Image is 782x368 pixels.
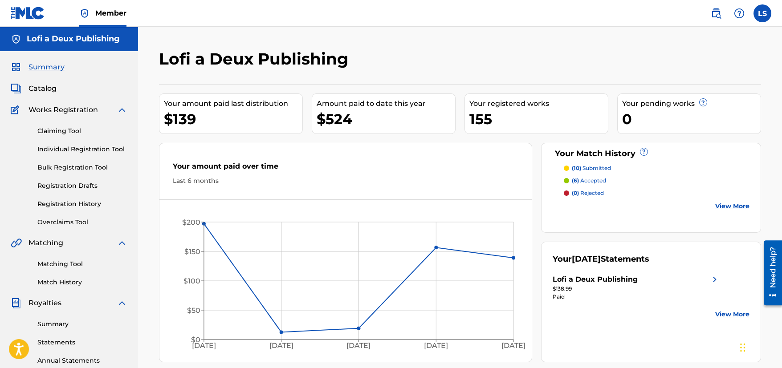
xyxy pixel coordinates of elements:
span: (10) [572,165,581,171]
a: SummarySummary [11,62,65,73]
img: help [734,8,745,19]
div: 0 [622,109,761,129]
img: Summary [11,62,21,73]
p: submitted [572,164,611,172]
a: Public Search [707,4,725,22]
iframe: Resource Center [757,237,782,308]
tspan: [DATE] [192,342,216,350]
img: Top Rightsholder [79,8,90,19]
div: $138.99 [553,285,720,293]
span: Summary [29,62,65,73]
div: Your registered works [469,98,608,109]
img: expand [117,105,127,115]
a: Lofi a Deux Publishingright chevron icon$138.99Paid [553,274,720,301]
span: Member [95,8,126,18]
tspan: [DATE] [269,342,293,350]
div: Drag [740,334,745,361]
div: Lofi a Deux Publishing [553,274,638,285]
span: (0) [572,190,579,196]
span: ? [700,99,707,106]
tspan: [DATE] [424,342,448,350]
div: Your amount paid last distribution [164,98,302,109]
a: (6) accepted [564,177,750,185]
h5: Lofi a Deux Publishing [27,34,120,44]
a: Individual Registration Tool [37,145,127,154]
a: Registration Drafts [37,181,127,190]
img: right chevron icon [709,274,720,285]
div: Last 6 months [173,176,518,186]
a: Matching Tool [37,259,127,269]
a: Registration History [37,199,127,209]
span: Matching [29,238,63,248]
div: Your pending works [622,98,761,109]
tspan: $100 [183,277,200,285]
div: $524 [317,109,455,129]
span: (6) [572,177,579,184]
div: Amount paid to date this year [317,98,455,109]
img: Works Registration [11,105,22,115]
a: View More [715,310,749,319]
p: accepted [572,177,606,185]
img: Royalties [11,298,21,308]
a: Statements [37,338,127,347]
tspan: $150 [184,247,200,256]
a: CatalogCatalog [11,83,57,94]
span: ? [640,148,648,155]
a: Summary [37,319,127,329]
span: Royalties [29,298,61,308]
a: View More [715,202,749,211]
img: Accounts [11,34,21,44]
iframe: Chat Widget [737,325,782,368]
img: expand [117,238,127,248]
div: Your Statements [553,253,649,265]
div: Help [730,4,748,22]
img: Matching [11,238,22,248]
tspan: $50 [187,306,200,315]
div: Your Match History [553,148,750,160]
a: Claiming Tool [37,126,127,136]
div: Your amount paid over time [173,161,518,176]
a: Bulk Registration Tool [37,163,127,172]
a: Match History [37,278,127,287]
p: rejected [572,189,604,197]
img: MLC Logo [11,7,45,20]
div: $139 [164,109,302,129]
tspan: [DATE] [347,342,371,350]
tspan: [DATE] [502,342,526,350]
a: (0) rejected [564,189,750,197]
img: expand [117,298,127,308]
span: [DATE] [572,254,601,264]
tspan: $0 [191,336,200,344]
a: (10) submitted [564,164,750,172]
span: Works Registration [29,105,98,115]
div: Paid [553,293,720,301]
img: search [711,8,721,19]
div: 155 [469,109,608,129]
a: Overclaims Tool [37,218,127,227]
img: Catalog [11,83,21,94]
tspan: $200 [182,218,200,226]
a: Annual Statements [37,356,127,365]
span: Catalog [29,83,57,94]
div: User Menu [753,4,771,22]
h2: Lofi a Deux Publishing [159,49,353,69]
